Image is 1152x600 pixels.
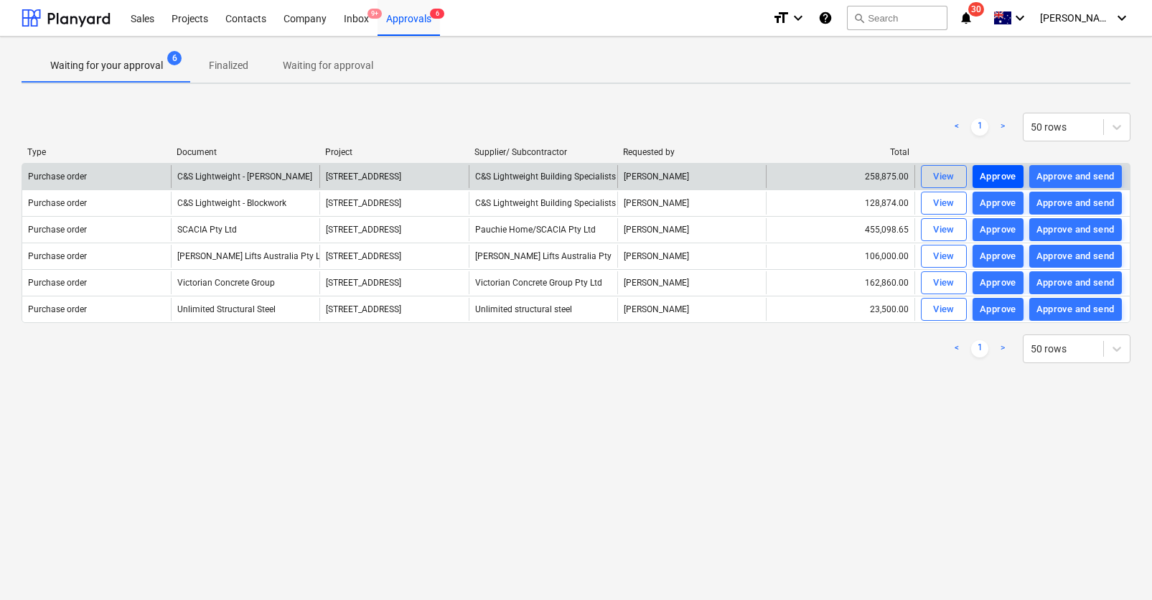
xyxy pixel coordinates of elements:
div: Unlimited Structural Steel [177,304,276,314]
button: View [921,298,967,321]
div: C&S Lightweight - [PERSON_NAME] [177,172,312,182]
div: Approve and send [1036,222,1115,238]
div: Pauchie Home/SCACIA Pty Ltd [469,218,617,241]
div: Approve and send [1036,301,1115,318]
span: 76 Beach Rd, Sandringham [326,251,401,261]
button: Approve and send [1029,192,1122,215]
button: Approve [973,298,1024,321]
button: Approve [973,245,1024,268]
div: Victorian Concrete Group Pty Ltd [469,271,617,294]
a: Page 1 is your current page [971,340,988,357]
div: SCACIA Pty Ltd [177,225,237,235]
div: C&S Lightweight Building Specialists PTY LTD [469,165,617,188]
div: 128,874.00 [766,192,914,215]
div: [PERSON_NAME] [617,245,766,268]
div: 258,875.00 [766,165,914,188]
span: 6 [167,51,182,65]
span: 76 Beach Rd, Sandringham [326,225,401,235]
div: [PERSON_NAME] [617,165,766,188]
i: format_size [772,9,790,27]
button: Approve [973,192,1024,215]
button: View [921,165,967,188]
i: keyboard_arrow_down [790,9,807,27]
div: [PERSON_NAME] [617,192,766,215]
a: Previous page [948,118,965,136]
div: Purchase order [28,304,87,314]
a: Page 1 is your current page [971,118,988,136]
div: Approve and send [1036,275,1115,291]
iframe: Chat Widget [1080,531,1152,600]
div: Unlimited structural steel [469,298,617,321]
i: notifications [959,9,973,27]
button: Approve [973,165,1024,188]
i: keyboard_arrow_down [1113,9,1130,27]
div: Purchase order [28,198,87,208]
div: 23,500.00 [766,298,914,321]
span: 6 [430,9,444,19]
div: 455,098.65 [766,218,914,241]
i: Knowledge base [818,9,833,27]
button: View [921,192,967,215]
span: 76 Beach Rd, Sandringham [326,278,401,288]
span: 30 [968,2,984,17]
div: C&S Lightweight Building Specialists PTY LTD [469,192,617,215]
button: Approve and send [1029,298,1122,321]
div: View [933,222,955,238]
button: Approve and send [1029,218,1122,241]
div: Approve [980,169,1016,185]
div: Approve and send [1036,248,1115,265]
div: [PERSON_NAME] [617,298,766,321]
button: Search [847,6,947,30]
span: search [853,12,865,24]
div: C&S Lightweight - Blockwork [177,198,286,208]
div: Approve [980,248,1016,265]
a: Previous page [948,340,965,357]
div: View [933,301,955,318]
div: Type [27,147,165,157]
div: View [933,248,955,265]
div: [PERSON_NAME] Lifts Australia Pty [469,245,617,268]
div: Purchase order [28,225,87,235]
div: Supplier/ Subcontractor [474,147,612,157]
div: Purchase order [28,278,87,288]
p: Finalized [209,58,248,73]
div: View [933,195,955,212]
div: Victorian Concrete Group [177,278,275,288]
button: View [921,271,967,294]
span: 9+ [367,9,382,19]
button: View [921,245,967,268]
div: 106,000.00 [766,245,914,268]
p: Waiting for your approval [50,58,163,73]
div: [PERSON_NAME] Lifts Australia Pty Ltd [177,251,328,261]
div: View [933,169,955,185]
span: [PERSON_NAME] [1040,12,1112,24]
i: keyboard_arrow_down [1011,9,1029,27]
div: Purchase order [28,172,87,182]
div: Approve and send [1036,169,1115,185]
button: Approve [973,271,1024,294]
div: 162,860.00 [766,271,914,294]
div: [PERSON_NAME] [617,271,766,294]
div: Purchase order [28,251,87,261]
div: Total [772,147,910,157]
button: View [921,218,967,241]
div: View [933,275,955,291]
span: 76 Beach Rd, Sandringham [326,172,401,182]
button: Approve and send [1029,271,1122,294]
div: [PERSON_NAME] [617,218,766,241]
button: Approve and send [1029,245,1122,268]
span: 76 Beach Rd, Sandringham [326,198,401,208]
div: Project [325,147,463,157]
div: Document [177,147,314,157]
a: Next page [994,118,1011,136]
div: Approve and send [1036,195,1115,212]
div: Approve [980,222,1016,238]
a: Next page [994,340,1011,357]
p: Waiting for approval [283,58,373,73]
div: Requested by [623,147,761,157]
div: Approve [980,301,1016,318]
span: 76 Beach Rd, Sandringham [326,304,401,314]
div: Approve [980,275,1016,291]
div: Approve [980,195,1016,212]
